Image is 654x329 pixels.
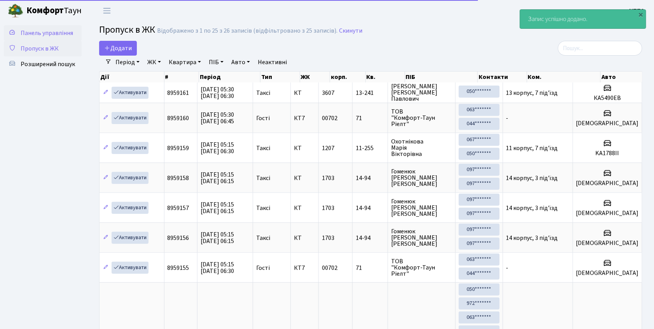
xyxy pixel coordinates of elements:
h5: [DEMOGRAPHIC_DATA] [576,240,639,247]
a: Авто [228,56,253,69]
span: Панель управління [21,29,73,37]
a: Квартира [166,56,204,69]
span: Таун [26,4,82,17]
span: КТ7 [294,115,315,121]
a: Скинути [339,27,362,35]
span: Гоменюк [PERSON_NAME] [PERSON_NAME] [391,198,452,217]
div: Запис успішно додано. [520,10,646,28]
span: Гоменюк [PERSON_NAME] [PERSON_NAME] [391,228,452,247]
span: КТ [294,205,315,211]
a: Панель управління [4,25,82,41]
span: [DATE] 05:15 [DATE] 06:15 [201,170,234,185]
a: Активувати [112,142,149,154]
th: Кв. [366,72,405,82]
span: [DATE] 05:15 [DATE] 06:30 [201,260,234,275]
span: 1703 [322,234,334,242]
a: Додати [99,41,137,56]
a: ЖК [144,56,164,69]
a: Активувати [112,112,149,124]
span: 13-241 [356,90,385,96]
button: Переключити навігацію [97,4,117,17]
span: [DATE] 05:30 [DATE] 06:45 [201,110,234,126]
th: # [164,72,199,82]
span: 14-94 [356,175,385,181]
span: Розширений пошук [21,60,75,68]
span: 71 [356,115,385,121]
span: 71 [356,265,385,271]
h5: [DEMOGRAPHIC_DATA] [576,269,639,277]
span: Охотнікова Марія Вікторівна [391,138,452,157]
span: 11-255 [356,145,385,151]
span: Таксі [256,175,270,181]
th: Авто [601,72,643,82]
th: Дії [100,72,164,82]
img: logo.png [8,3,23,19]
span: КТ [294,235,315,241]
th: ЖК [300,72,330,82]
span: 1207 [322,144,334,152]
span: 3607 [322,89,334,97]
span: 11 корпус, 7 під'їзд [506,144,558,152]
span: 8959160 [168,114,189,122]
a: Активувати [112,87,149,99]
th: Ком. [527,72,601,82]
span: КТ [294,175,315,181]
span: КТ [294,90,315,96]
h5: [DEMOGRAPHIC_DATA] [576,120,639,127]
h5: КА5490ЕВ [576,94,639,102]
span: 1703 [322,174,334,182]
a: Пропуск в ЖК [4,41,82,56]
input: Пошук... [558,41,642,56]
span: [PERSON_NAME] [PERSON_NAME] Павлович [391,83,452,102]
span: 8959155 [168,264,189,272]
span: Додати [104,44,132,52]
th: ПІБ [405,72,478,82]
span: Таксі [256,205,270,211]
span: 13 корпус, 7 під'їзд [506,89,558,97]
span: [DATE] 05:15 [DATE] 06:15 [201,200,234,215]
h5: [DEMOGRAPHIC_DATA] [576,180,639,187]
b: Комфорт [26,4,64,17]
span: Пропуск в ЖК [99,23,155,37]
span: ТОВ "Комфорт-Таун Ріелт" [391,258,452,277]
span: 14 корпус, 3 під'їзд [506,234,558,242]
span: 14 корпус, 3 під'їзд [506,204,558,212]
span: КТ7 [294,265,315,271]
span: Таксі [256,145,270,151]
span: Гоменюк [PERSON_NAME] [PERSON_NAME] [391,168,452,187]
span: [DATE] 05:15 [DATE] 06:15 [201,230,234,245]
a: Розширений пошук [4,56,82,72]
a: КПП2 [630,6,645,16]
span: 8959156 [168,234,189,242]
th: Тип [261,72,300,82]
th: Період [199,72,261,82]
a: ПІБ [206,56,227,69]
a: Активувати [112,262,149,274]
div: × [637,10,645,18]
h5: [DEMOGRAPHIC_DATA] [576,210,639,217]
span: Таксі [256,90,270,96]
a: Активувати [112,232,149,244]
span: 14 корпус, 3 під'їзд [506,174,558,182]
span: 14-94 [356,205,385,211]
a: Неактивні [255,56,290,69]
span: 8959159 [168,144,189,152]
a: Активувати [112,202,149,214]
span: Таксі [256,235,270,241]
span: - [506,114,509,122]
span: Гості [256,115,270,121]
span: 00702 [322,114,337,122]
a: Період [112,56,143,69]
span: 1703 [322,204,334,212]
span: 14-94 [356,235,385,241]
a: Активувати [112,172,149,184]
span: [DATE] 05:15 [DATE] 06:30 [201,140,234,156]
div: Відображено з 1 по 25 з 26 записів (відфільтровано з 25 записів). [157,27,337,35]
span: 00702 [322,264,337,272]
span: КТ [294,145,315,151]
th: корп. [330,72,365,82]
b: КПП2 [630,7,645,15]
h5: KA1788II [576,150,639,157]
span: ТОВ "Комфорт-Таун Ріелт" [391,108,452,127]
span: 8959161 [168,89,189,97]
